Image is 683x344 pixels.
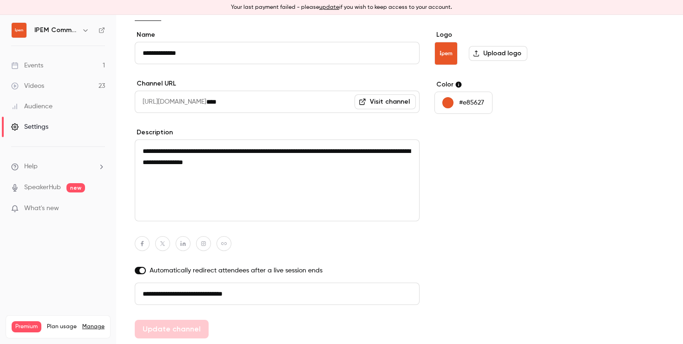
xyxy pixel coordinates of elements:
button: #e85627 [434,92,493,114]
span: Plan usage [47,323,77,331]
label: Description [135,128,420,137]
div: Audience [11,102,53,111]
label: Channel URL [135,79,420,88]
button: update [319,3,339,12]
img: IPEM Community [12,23,26,38]
label: Automatically redirect attendees after a live session ends [135,266,420,275]
label: Name [135,30,420,40]
h6: IPEM Community [34,26,78,35]
span: Premium [12,321,41,332]
label: Upload logo [469,46,527,61]
div: Videos [11,81,44,91]
span: [URL][DOMAIN_NAME] [135,91,206,113]
li: help-dropdown-opener [11,162,105,172]
img: IPEM Community [435,42,457,65]
span: What's new [24,204,59,213]
div: Events [11,61,43,70]
p: #e85627 [459,98,484,107]
div: Settings [11,122,48,132]
label: Color [434,80,577,89]
a: SpeakerHub [24,183,61,192]
a: Manage [82,323,105,331]
span: Help [24,162,38,172]
label: Logo [434,30,577,40]
a: Visit channel [355,94,416,109]
iframe: Noticeable Trigger [94,205,105,213]
p: Your last payment failed - please if you wish to keep access to your account. [231,3,452,12]
span: new [66,183,85,192]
